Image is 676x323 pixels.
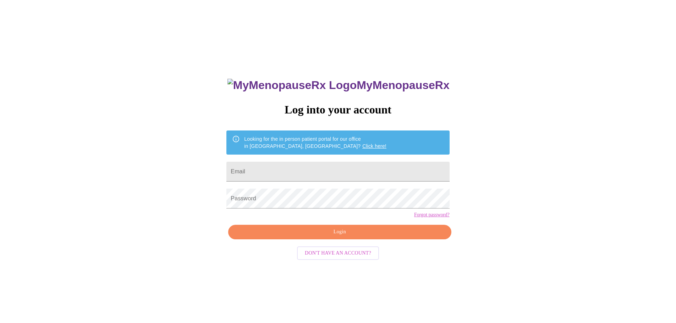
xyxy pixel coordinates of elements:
button: Login [228,225,451,239]
h3: MyMenopauseRx [227,79,450,92]
img: MyMenopauseRx Logo [227,79,357,92]
span: Don't have an account? [305,249,371,258]
a: Forgot password? [414,212,450,218]
span: Login [236,228,443,236]
h3: Log into your account [226,103,449,116]
a: Don't have an account? [295,250,381,256]
div: Looking for the in person patient portal for our office in [GEOGRAPHIC_DATA], [GEOGRAPHIC_DATA]? [244,133,386,152]
button: Don't have an account? [297,246,379,260]
a: Click here! [362,143,386,149]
